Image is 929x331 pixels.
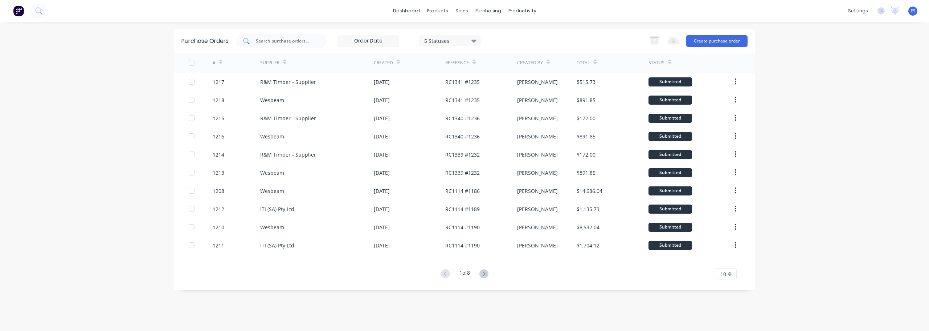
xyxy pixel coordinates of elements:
div: Wesbeam [260,169,284,177]
div: Submitted [648,205,692,214]
div: settings [844,5,872,16]
div: RC1114 #1190 [445,242,480,249]
div: Submitted [648,150,692,159]
div: Total [577,60,590,66]
div: 1212 [213,205,224,213]
div: [DATE] [374,133,390,140]
div: Submitted [648,241,692,250]
div: ITI (SA) Pty Ltd [260,205,294,213]
div: [PERSON_NAME] [517,223,558,231]
div: 1217 [213,78,224,86]
div: 1216 [213,133,224,140]
div: [PERSON_NAME] [517,187,558,195]
div: [DATE] [374,96,390,104]
div: [DATE] [374,169,390,177]
div: R&M Timber - Supplier [260,114,316,122]
div: Submitted [648,77,692,86]
div: 1211 [213,242,224,249]
div: sales [452,5,472,16]
span: 10 [720,270,726,278]
div: RC1340 #1236 [445,133,480,140]
div: R&M Timber - Supplier [260,151,316,158]
div: 1208 [213,187,224,195]
div: 1213 [213,169,224,177]
div: 1214 [213,151,224,158]
div: RC1114 #1189 [445,205,480,213]
div: 1218 [213,96,224,104]
div: Submitted [648,96,692,105]
div: $8,532.04 [577,223,599,231]
div: $891.85 [577,169,596,177]
div: Wesbeam [260,96,284,104]
div: Purchase Orders [181,37,229,45]
div: $1,135.73 [577,205,599,213]
div: [DATE] [374,78,390,86]
div: ITI (SA) Pty Ltd [260,242,294,249]
div: Supplier [260,60,279,66]
img: Factory [13,5,24,16]
div: [DATE] [374,187,390,195]
div: Wesbeam [260,133,284,140]
div: $891.85 [577,133,596,140]
div: R&M Timber - Supplier [260,78,316,86]
div: Reference [445,60,469,66]
div: RC1340 #1236 [445,114,480,122]
div: 1215 [213,114,224,122]
div: RC1341 #1235 [445,78,480,86]
div: Submitted [648,223,692,232]
span: ES [910,8,916,14]
div: Submitted [648,114,692,123]
div: [PERSON_NAME] [517,242,558,249]
div: [PERSON_NAME] [517,78,558,86]
div: RC1114 #1186 [445,187,480,195]
input: Search purchase orders... [255,37,315,45]
div: Created By [517,60,543,66]
div: RC1114 #1190 [445,223,480,231]
div: # [213,60,216,66]
div: [PERSON_NAME] [517,151,558,158]
div: [PERSON_NAME] [517,133,558,140]
div: Wesbeam [260,223,284,231]
div: 5 Statuses [424,37,476,44]
div: [PERSON_NAME] [517,169,558,177]
div: $172.00 [577,151,596,158]
div: 1210 [213,223,224,231]
div: $1,704.12 [577,242,599,249]
div: RC1341 #1235 [445,96,480,104]
div: purchasing [472,5,505,16]
div: RC1339 #1232 [445,151,480,158]
button: Create purchase order [686,35,748,47]
div: [DATE] [374,242,390,249]
div: [PERSON_NAME] [517,114,558,122]
div: [DATE] [374,205,390,213]
div: products [423,5,452,16]
div: $891.85 [577,96,596,104]
div: [PERSON_NAME] [517,205,558,213]
div: $14,686.04 [577,187,602,195]
input: Order Date [338,36,399,47]
div: Submitted [648,168,692,177]
div: Created [374,60,393,66]
div: [DATE] [374,114,390,122]
div: Submitted [648,186,692,195]
a: dashboard [389,5,423,16]
div: Status [648,60,664,66]
div: Wesbeam [260,187,284,195]
div: [DATE] [374,223,390,231]
div: [PERSON_NAME] [517,96,558,104]
div: [DATE] [374,151,390,158]
div: $172.00 [577,114,596,122]
div: Submitted [648,132,692,141]
div: RC1339 #1232 [445,169,480,177]
div: 1 of 8 [459,269,470,279]
div: productivity [505,5,540,16]
div: $515.73 [577,78,596,86]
